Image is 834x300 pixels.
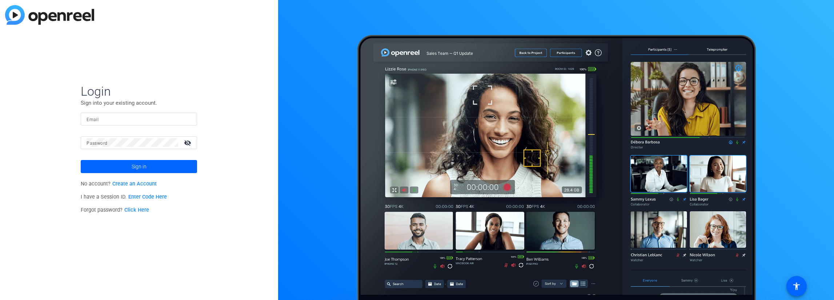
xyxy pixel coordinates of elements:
[81,181,157,187] span: No account?
[792,282,801,291] mat-icon: accessibility
[81,84,197,99] span: Login
[128,194,167,200] a: Enter Code Here
[81,194,167,200] span: I have a Session ID.
[81,207,149,213] span: Forgot password?
[87,115,191,123] input: Enter Email Address
[87,117,99,122] mat-label: Email
[132,157,147,176] span: Sign in
[87,141,107,146] mat-label: Password
[5,5,94,25] img: blue-gradient.svg
[180,137,197,148] mat-icon: visibility_off
[124,207,149,213] a: Click Here
[81,160,197,173] button: Sign in
[81,99,197,107] p: Sign into your existing account.
[112,181,157,187] a: Create an Account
